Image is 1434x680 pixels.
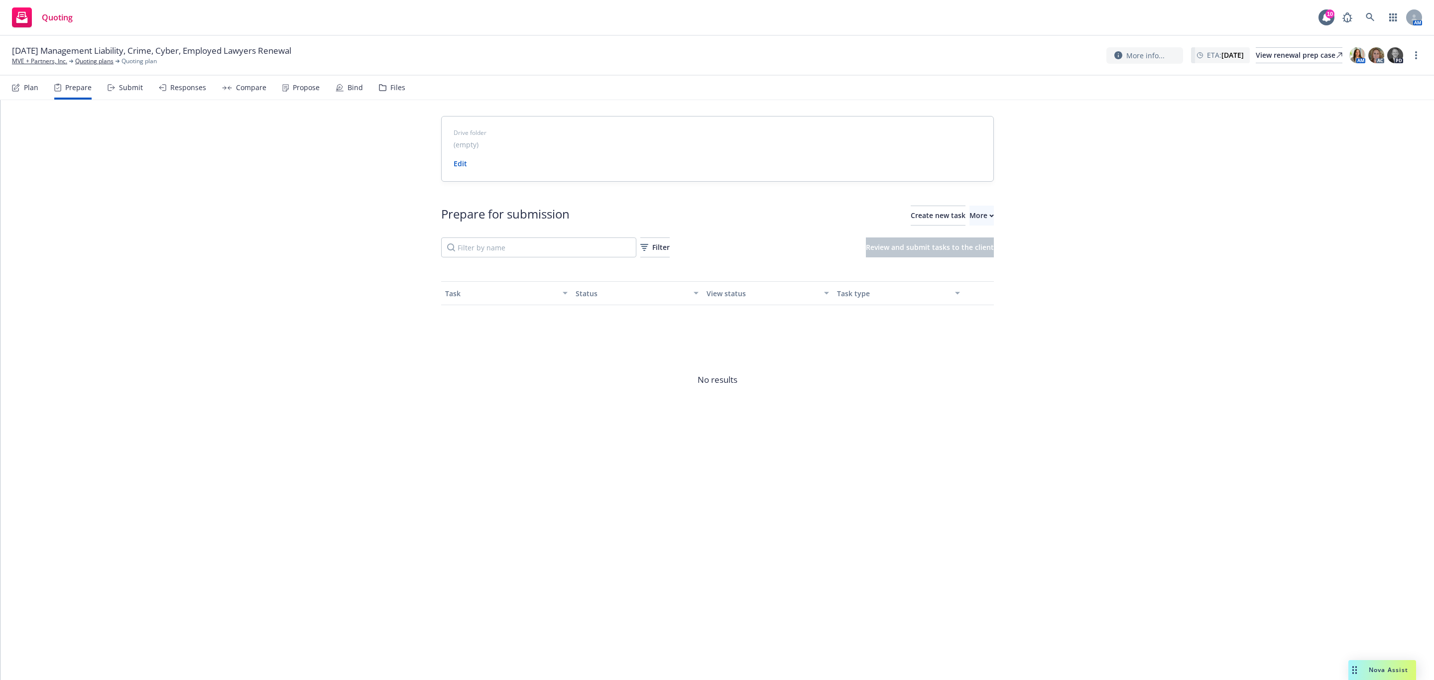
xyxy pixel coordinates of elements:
div: Prepare for submission [441,206,570,226]
strong: [DATE] [1221,50,1244,60]
a: MVE + Partners, Inc. [12,57,67,66]
a: Edit [454,159,467,168]
div: Drag to move [1348,660,1361,680]
div: Status [576,288,688,299]
div: Files [390,84,405,92]
a: Quoting plans [75,57,114,66]
div: Task type [837,288,949,299]
button: Review and submit tasks to the client [866,237,994,257]
a: Quoting [8,3,77,31]
div: Task [445,288,557,299]
button: Status [572,281,703,305]
div: Plan [24,84,38,92]
span: More info... [1126,50,1165,61]
span: ETA : [1207,50,1244,60]
a: Report a Bug [1337,7,1357,27]
button: Filter [640,237,670,257]
img: photo [1349,47,1365,63]
div: Responses [170,84,206,92]
span: Quoting plan [121,57,157,66]
span: [DATE] Management Liability, Crime, Cyber, Employed Lawyers Renewal [12,45,291,57]
div: Bind [348,84,363,92]
span: Quoting [42,13,73,21]
div: Propose [293,84,320,92]
span: No results [441,305,994,454]
div: View status [707,288,819,299]
div: Submit [119,84,143,92]
button: Create new task [911,206,965,226]
input: Filter by name [441,237,636,257]
button: Task type [833,281,964,305]
span: Nova Assist [1369,666,1408,674]
button: More info... [1106,47,1183,64]
button: Nova Assist [1348,660,1416,680]
button: More [969,206,994,226]
div: Prepare [65,84,92,92]
button: View status [703,281,834,305]
div: More [969,206,994,225]
img: photo [1368,47,1384,63]
div: Filter [640,238,670,257]
a: Switch app [1383,7,1403,27]
button: Task [441,281,572,305]
div: Compare [236,84,266,92]
a: more [1410,49,1422,61]
div: View renewal prep case [1256,48,1342,63]
img: photo [1387,47,1403,63]
span: (empty) [454,139,478,150]
span: Drive folder [454,128,981,137]
span: Create new task [911,211,965,220]
span: Review and submit tasks to the client [866,242,994,252]
div: 10 [1325,9,1334,18]
a: View renewal prep case [1256,47,1342,63]
a: Search [1360,7,1380,27]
